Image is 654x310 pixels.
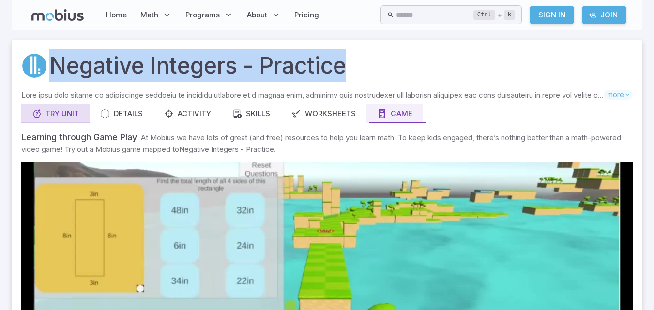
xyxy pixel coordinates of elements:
a: Sign In [530,6,574,24]
div: Worksheets [291,108,356,119]
p: At Mobius we have lots of great (and free) resources to help you learn math. To keep kids engaged... [21,133,621,154]
kbd: Ctrl [473,10,495,20]
h1: Negative Integers - Practice [49,49,346,82]
a: Numbers [21,53,47,79]
div: Skills [232,108,270,119]
a: Join [582,6,626,24]
span: About [247,10,267,20]
kbd: k [504,10,515,20]
div: Game [377,108,412,119]
div: Activity [164,108,211,119]
div: Details [100,108,143,119]
a: Pricing [291,4,322,26]
h5: Learning through Game Play [21,132,137,142]
div: + [473,9,515,21]
div: Try Unit [32,108,79,119]
p: Lore ipsu dolo sitame co adipiscinge seddoeiu te incididu utlabore et d magnaa enim, adminimv qui... [21,90,604,101]
span: Programs [185,10,220,20]
a: Home [103,4,130,26]
span: Math [140,10,158,20]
